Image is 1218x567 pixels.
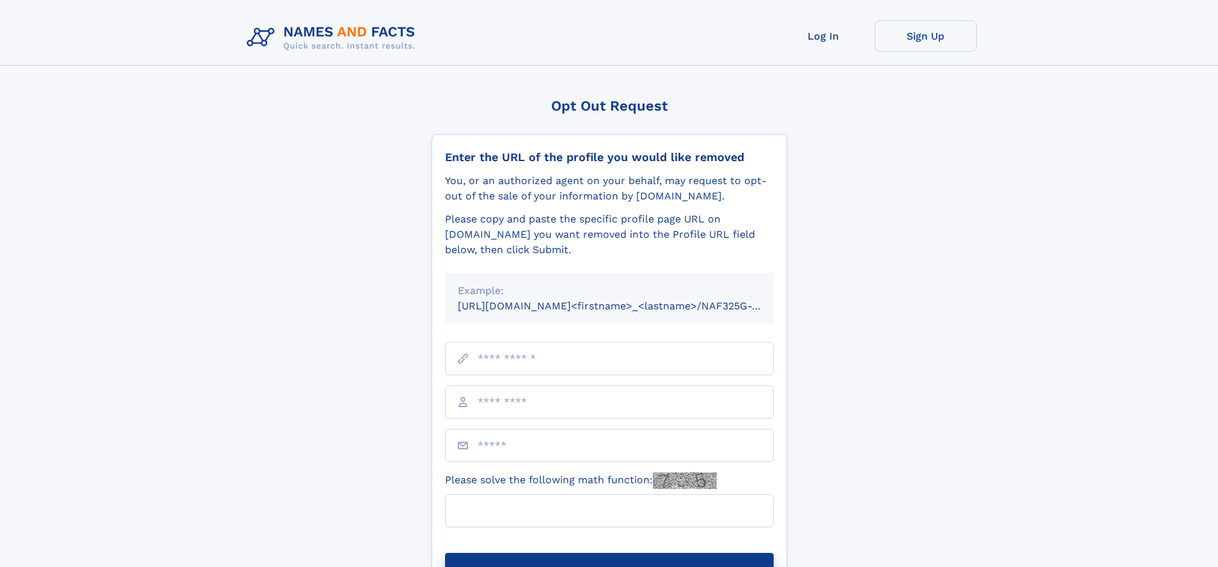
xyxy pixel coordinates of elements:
[445,173,774,204] div: You, or an authorized agent on your behalf, may request to opt-out of the sale of your informatio...
[432,98,787,114] div: Opt Out Request
[458,283,761,299] div: Example:
[445,212,774,258] div: Please copy and paste the specific profile page URL on [DOMAIN_NAME] you want removed into the Pr...
[242,20,426,55] img: Logo Names and Facts
[445,150,774,164] div: Enter the URL of the profile you would like removed
[445,472,717,489] label: Please solve the following math function:
[875,20,977,52] a: Sign Up
[458,300,798,312] small: [URL][DOMAIN_NAME]<firstname>_<lastname>/NAF325G-xxxxxxxx
[772,20,875,52] a: Log In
